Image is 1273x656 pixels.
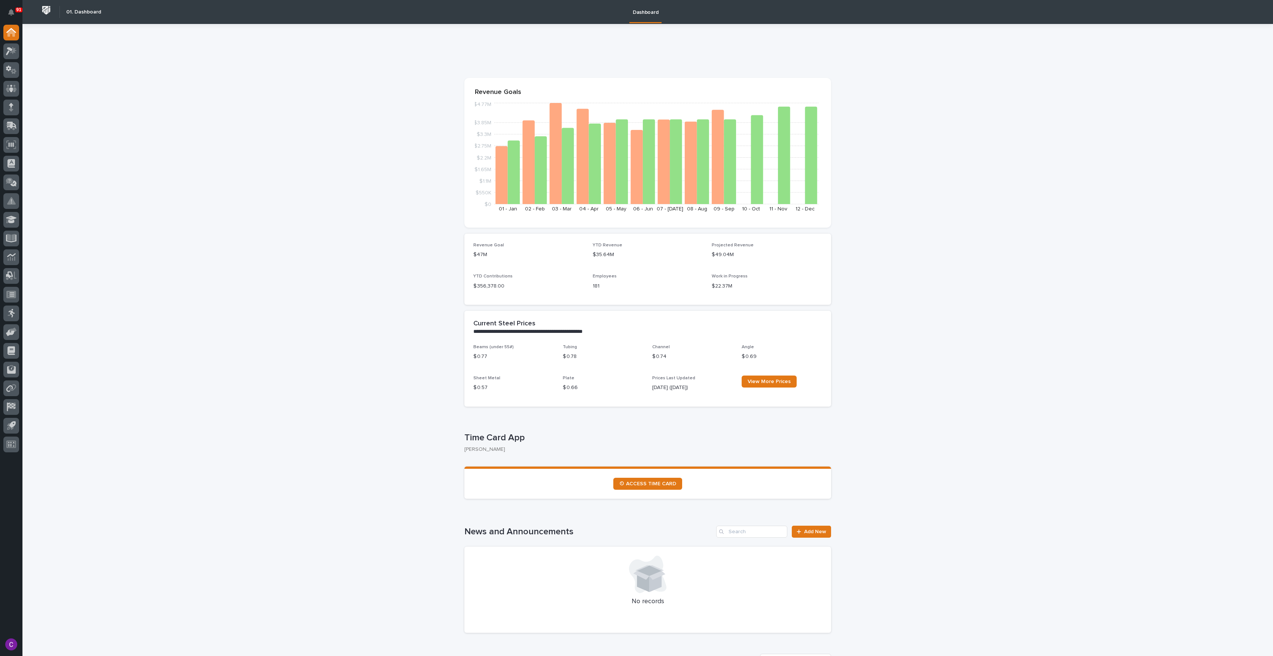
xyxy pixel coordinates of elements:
span: Beams (under 55#) [473,345,514,349]
tspan: $2.2M [477,155,491,160]
a: View More Prices [742,376,797,388]
p: $49.04M [712,251,822,259]
button: Notifications [3,4,19,20]
h2: 01. Dashboard [66,9,101,15]
tspan: $2.75M [474,143,491,149]
tspan: $0 [485,202,491,207]
h2: Current Steel Prices [473,320,535,328]
tspan: $550K [476,190,491,195]
tspan: $3.3M [477,132,491,137]
text: 02 - Feb [525,206,545,212]
span: Projected Revenue [712,243,754,247]
span: Plate [563,376,574,380]
text: 03 - Mar [552,206,572,212]
span: ⏲ ACCESS TIME CARD [619,481,676,486]
p: 181 [593,282,703,290]
p: Time Card App [464,432,828,443]
a: Add New [792,526,831,538]
text: 01 - Jan [499,206,517,212]
span: Tubing [563,345,577,349]
p: [PERSON_NAME] [464,446,825,453]
p: $35.64M [593,251,703,259]
tspan: $3.85M [474,120,491,125]
span: Work in Progress [712,274,748,279]
span: Angle [742,345,754,349]
p: Revenue Goals [475,88,821,97]
input: Search [716,526,787,538]
text: 06 - Jun [633,206,653,212]
text: 10 - Oct [742,206,760,212]
tspan: $4.77M [474,102,491,107]
span: YTD Revenue [593,243,622,247]
text: 07 - [DATE] [657,206,683,212]
tspan: $1.1M [479,178,491,183]
text: 11 - Nov [769,206,787,212]
text: 12 - Dec [796,206,815,212]
h1: News and Announcements [464,526,713,537]
p: $ 0.78 [563,353,643,361]
p: $47M [473,251,584,259]
p: $ 0.66 [563,384,643,392]
div: Notifications91 [9,9,19,21]
span: Prices Last Updated [652,376,695,380]
span: Channel [652,345,670,349]
p: 91 [16,7,21,12]
p: No records [473,598,822,606]
span: Revenue Goal [473,243,504,247]
button: users-avatar [3,637,19,652]
p: $ 0.74 [652,353,733,361]
span: Sheet Metal [473,376,500,380]
span: View More Prices [748,379,791,384]
p: $ 356,378.00 [473,282,584,290]
a: ⏲ ACCESS TIME CARD [613,478,682,490]
span: Employees [593,274,617,279]
p: $ 0.57 [473,384,554,392]
text: 05 - May [606,206,626,212]
span: YTD Contributions [473,274,513,279]
tspan: $1.65M [474,167,491,172]
img: Workspace Logo [39,3,53,17]
span: Add New [804,529,826,534]
p: $ 0.69 [742,353,822,361]
p: $22.37M [712,282,822,290]
p: $ 0.77 [473,353,554,361]
text: 04 - Apr [579,206,599,212]
text: 09 - Sep [714,206,735,212]
p: [DATE] ([DATE]) [652,384,733,392]
text: 08 - Aug [687,206,707,212]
